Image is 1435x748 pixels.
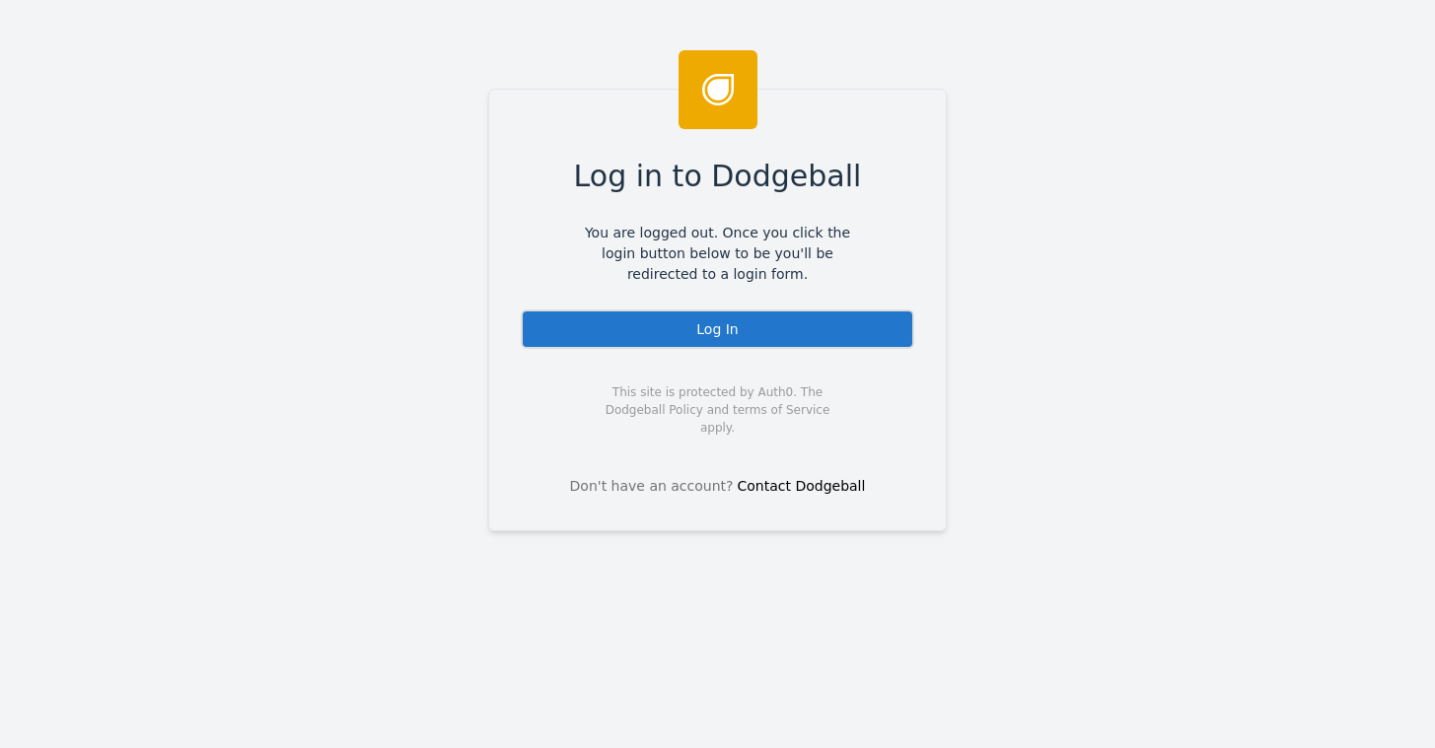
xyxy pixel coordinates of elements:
[738,478,866,494] a: Contact Dodgeball
[570,223,865,285] span: You are logged out. Once you click the login button below to be you'll be redirected to a login f...
[588,383,847,437] span: This site is protected by Auth0. The Dodgeball Policy and terms of Service apply.
[574,154,862,198] span: Log in to Dodgeball
[521,309,914,349] div: Log In
[570,476,734,497] span: Don't have an account?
